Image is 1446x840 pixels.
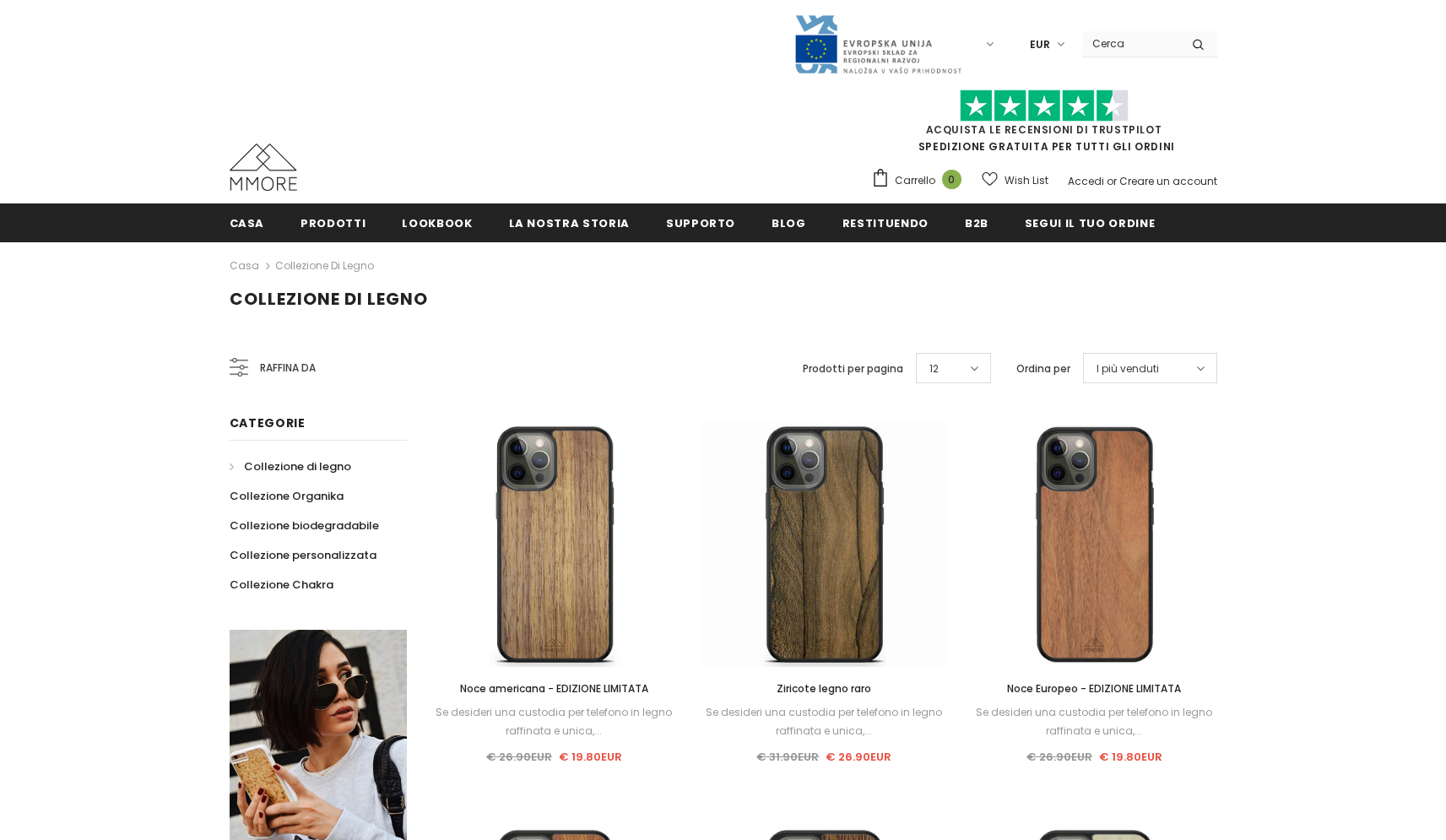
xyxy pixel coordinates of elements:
[972,680,1216,698] a: Noce Europeo - EDIZIONE LIMITATA
[777,681,871,696] span: Ziricote legno raro
[460,681,648,696] span: Noce americana - EDIZIONE LIMITATA
[701,703,946,740] div: Se desideri una custodia per telefono in legno raffinata e unica,...
[793,36,962,51] a: Javni Razpis
[871,168,970,193] a: Carrello 0
[1099,749,1162,765] span: € 19.80EUR
[1025,215,1155,231] span: Segui il tuo ordine
[275,258,374,273] a: Collezione di legno
[230,215,265,231] span: Casa
[926,122,1162,137] a: Acquista le recensioni di TrustPilot
[666,203,735,241] a: supporto
[982,165,1048,195] a: Wish List
[230,415,306,431] span: Categorie
[960,89,1129,122] img: Fidati di Pilot Stars
[1025,203,1155,241] a: Segui il tuo ordine
[230,203,265,241] a: Casa
[509,215,630,231] span: La nostra storia
[230,256,259,276] a: Casa
[230,540,376,570] a: Collezione personalizzata
[871,97,1217,154] span: SPEDIZIONE GRATUITA PER TUTTI GLI ORDINI
[301,203,366,241] a: Prodotti
[1030,36,1050,53] span: EUR
[895,172,935,189] span: Carrello
[301,215,366,231] span: Prodotti
[230,511,379,540] a: Collezione biodegradabile
[701,680,946,698] a: Ziricote legno raro
[230,287,428,311] span: Collezione di legno
[230,577,333,593] span: Collezione Chakra
[842,215,929,231] span: Restituendo
[559,749,622,765] span: € 19.80EUR
[965,215,988,231] span: B2B
[260,359,316,377] span: Raffina da
[1068,174,1104,188] a: Accedi
[244,458,351,474] span: Collezione di legno
[230,518,379,534] span: Collezione biodegradabile
[929,360,939,377] span: 12
[772,215,806,231] span: Blog
[965,203,988,241] a: B2B
[230,452,351,481] a: Collezione di legno
[230,570,333,599] a: Collezione Chakra
[1107,174,1117,188] span: or
[230,144,297,191] img: Casi MMORE
[756,749,819,765] span: € 31.90EUR
[793,14,962,75] img: Javni Razpis
[230,547,376,563] span: Collezione personalizzata
[402,215,472,231] span: Lookbook
[432,703,677,740] div: Se desideri una custodia per telefono in legno raffinata e unica,...
[1016,360,1070,377] label: Ordina per
[803,360,903,377] label: Prodotti per pagina
[230,488,344,504] span: Collezione Organika
[1026,749,1092,765] span: € 26.90EUR
[1007,681,1181,696] span: Noce Europeo - EDIZIONE LIMITATA
[432,680,677,698] a: Noce americana - EDIZIONE LIMITATA
[972,703,1216,740] div: Se desideri una custodia per telefono in legno raffinata e unica,...
[509,203,630,241] a: La nostra storia
[842,203,929,241] a: Restituendo
[486,749,552,765] span: € 26.90EUR
[1119,174,1217,188] a: Creare un account
[942,170,961,189] span: 0
[826,749,891,765] span: € 26.90EUR
[402,203,472,241] a: Lookbook
[666,215,735,231] span: supporto
[1097,360,1159,377] span: I più venduti
[772,203,806,241] a: Blog
[1082,31,1179,56] input: Search Site
[1005,172,1048,189] span: Wish List
[230,481,344,511] a: Collezione Organika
